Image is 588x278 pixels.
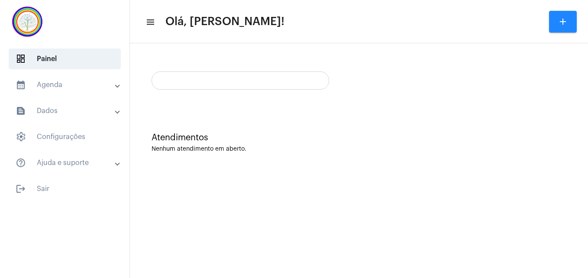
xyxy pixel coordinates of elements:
[5,100,129,121] mat-expansion-panel-header: sidenav iconDados
[16,80,26,90] mat-icon: sidenav icon
[16,80,116,90] mat-panel-title: Agenda
[16,132,26,142] span: sidenav icon
[16,54,26,64] span: sidenav icon
[152,146,566,152] div: Nenhum atendimento em aberto.
[9,126,121,147] span: Configurações
[16,158,116,168] mat-panel-title: Ajuda e suporte
[9,178,121,199] span: Sair
[165,15,284,29] span: Olá, [PERSON_NAME]!
[9,48,121,69] span: Painel
[16,158,26,168] mat-icon: sidenav icon
[16,106,26,116] mat-icon: sidenav icon
[16,184,26,194] mat-icon: sidenav icon
[152,133,566,142] div: Atendimentos
[145,17,154,27] mat-icon: sidenav icon
[558,16,568,27] mat-icon: add
[5,74,129,95] mat-expansion-panel-header: sidenav iconAgenda
[7,4,48,39] img: c337f8d0-2252-6d55-8527-ab50248c0d14.png
[5,152,129,173] mat-expansion-panel-header: sidenav iconAjuda e suporte
[16,106,116,116] mat-panel-title: Dados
